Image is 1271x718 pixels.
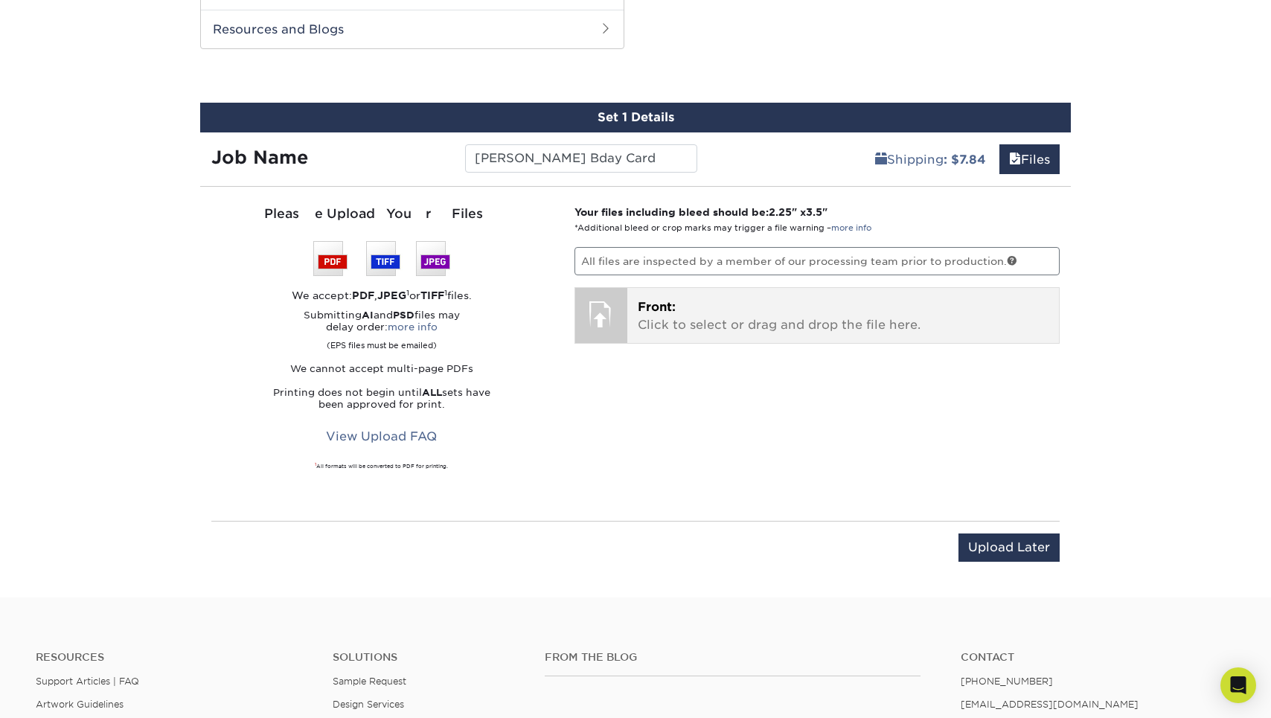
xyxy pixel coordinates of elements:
a: Files [999,144,1060,174]
a: View Upload FAQ [316,423,446,451]
a: Contact [961,651,1235,664]
a: Sample Request [333,676,406,687]
sup: 1 [315,462,316,467]
b: : $7.84 [944,153,986,167]
div: Please Upload Your Files [211,205,552,224]
strong: Job Name [211,147,308,168]
strong: ALL [422,387,442,398]
strong: AI [362,310,374,321]
span: 2.25 [769,206,792,218]
small: *Additional bleed or crop marks may trigger a file warning – [574,223,871,233]
div: Open Intercom Messenger [1220,667,1256,703]
strong: PDF [352,289,374,301]
p: All files are inspected by a member of our processing team prior to production. [574,247,1060,275]
span: 3.5 [806,206,822,218]
a: Design Services [333,699,404,710]
a: [PHONE_NUMBER] [961,676,1053,687]
div: We accept: , or files. [211,288,552,303]
h4: From the Blog [545,651,921,664]
h2: Resources and Blogs [201,10,624,48]
input: Upload Later [958,533,1060,562]
sup: 1 [406,288,409,297]
input: Enter a job name [465,144,697,173]
p: Printing does not begin until sets have been approved for print. [211,387,552,411]
img: We accept: PSD, TIFF, or JPEG (JPG) [313,241,450,276]
strong: TIFF [420,289,444,301]
strong: PSD [393,310,414,321]
sup: 1 [444,288,447,297]
a: more info [831,223,871,233]
div: All formats will be converted to PDF for printing. [211,463,552,470]
span: Front: [638,300,676,314]
div: Set 1 Details [200,103,1071,132]
a: [EMAIL_ADDRESS][DOMAIN_NAME] [961,699,1139,710]
iframe: Google Customer Reviews [4,673,127,713]
strong: JPEG [377,289,406,301]
h4: Solutions [333,651,522,664]
p: Submitting and files may delay order: [211,310,552,351]
span: shipping [875,153,887,167]
a: more info [388,321,438,333]
strong: Your files including bleed should be: " x " [574,206,827,218]
p: Click to select or drag and drop the file here. [638,298,1049,334]
h4: Resources [36,651,310,664]
small: (EPS files must be emailed) [327,333,437,351]
p: We cannot accept multi-page PDFs [211,363,552,375]
a: Shipping: $7.84 [865,144,996,174]
span: files [1009,153,1021,167]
